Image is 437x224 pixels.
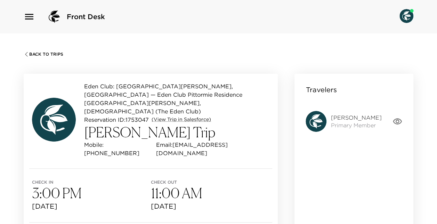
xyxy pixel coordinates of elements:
p: Email: [EMAIL_ADDRESS][DOMAIN_NAME] [156,141,269,157]
p: Reservation ID: 1753047 [84,115,149,124]
a: (View Trip in Salesforce) [152,116,211,123]
span: Check out [151,180,270,185]
img: avatar.4afec266560d411620d96f9f038fe73f.svg [306,111,326,132]
h3: 3:00 PM [32,185,151,201]
img: logo [46,8,63,25]
img: User [399,9,413,23]
img: avatar.4afec266560d411620d96f9f038fe73f.svg [32,98,76,142]
p: Eden Club: [GEOGRAPHIC_DATA][PERSON_NAME], [GEOGRAPHIC_DATA] — Eden Club Pittormie Residence [GEO... [84,82,269,115]
h3: [PERSON_NAME] Trip [84,124,269,141]
span: [DATE] [32,201,151,211]
span: Check in [32,180,151,185]
p: Mobile: [PHONE_NUMBER] [84,141,153,157]
span: [DATE] [151,201,270,211]
span: [PERSON_NAME] [331,114,381,121]
p: Travelers [306,85,337,95]
span: Back To Trips [29,52,63,57]
span: Primary Member [331,121,381,129]
h3: 11:00 AM [151,185,270,201]
span: Front Desk [67,12,105,22]
button: Back To Trips [24,51,63,57]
